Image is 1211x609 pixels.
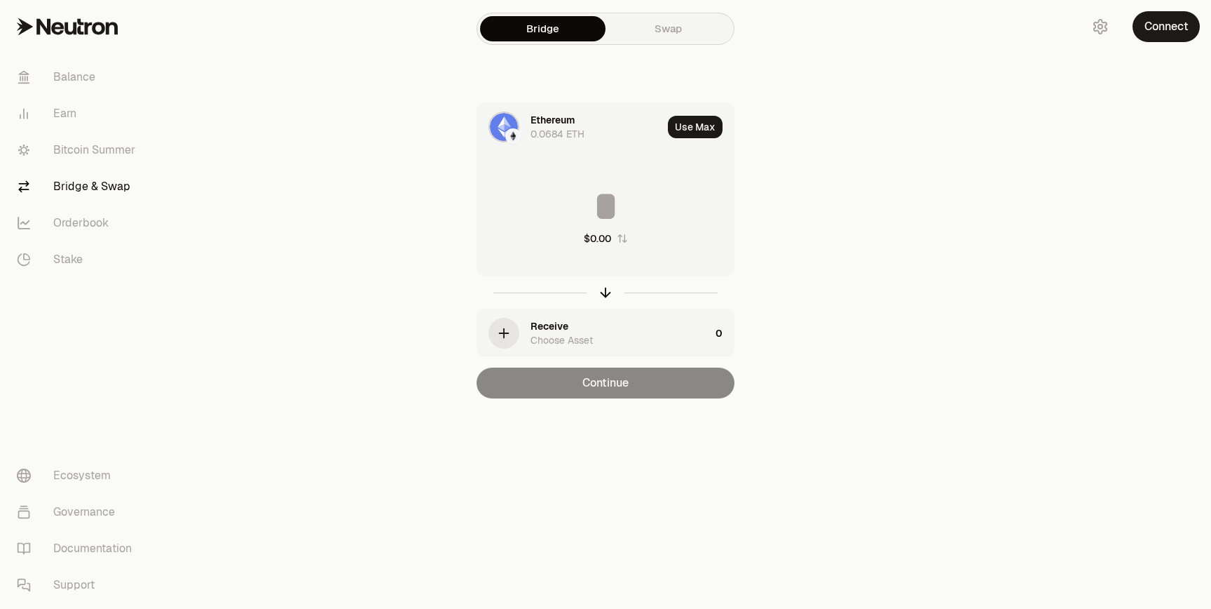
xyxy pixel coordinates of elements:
a: Swap [605,16,731,41]
img: Ethereum Logo [507,130,519,142]
button: $0.00 [584,232,628,246]
div: Ethereum [531,113,575,127]
img: ETH Logo [490,113,518,141]
a: Earn [6,95,151,132]
div: 0.0684 ETH [531,127,584,141]
a: Governance [6,494,151,530]
a: Documentation [6,530,151,567]
div: 0 [716,309,734,357]
div: $0.00 [584,232,611,246]
button: Connect [1133,11,1200,42]
div: Choose Asset [531,333,593,347]
a: Support [6,567,151,603]
a: Bitcoin Summer [6,132,151,168]
a: Bridge [480,16,605,41]
a: Orderbook [6,205,151,241]
div: ReceiveChoose Asset [477,309,710,357]
a: Stake [6,241,151,278]
button: ReceiveChoose Asset0 [477,309,734,357]
div: ETH LogoEthereum LogoEthereum0.0684 ETH [477,103,662,151]
a: Bridge & Swap [6,168,151,205]
div: Receive [531,319,568,333]
button: Use Max [668,116,723,138]
a: Balance [6,59,151,95]
a: Ecosystem [6,457,151,494]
